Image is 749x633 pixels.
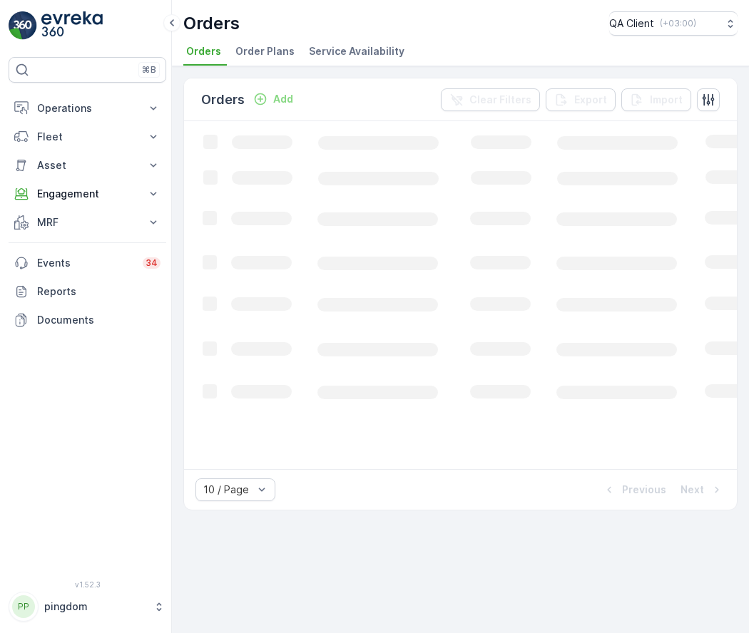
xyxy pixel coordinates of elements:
[41,11,103,40] img: logo_light-DOdMpM7g.png
[37,284,160,299] p: Reports
[12,595,35,618] div: PP
[9,306,166,334] a: Documents
[9,180,166,208] button: Engagement
[186,44,221,58] span: Orders
[679,481,725,498] button: Next
[146,257,158,269] p: 34
[469,93,531,107] p: Clear Filters
[9,580,166,589] span: v 1.52.3
[44,599,146,614] p: pingdom
[622,483,666,497] p: Previous
[248,91,299,108] button: Add
[9,151,166,180] button: Asset
[37,215,138,230] p: MRF
[37,158,138,173] p: Asset
[142,64,156,76] p: ⌘B
[235,44,295,58] span: Order Plans
[273,92,293,106] p: Add
[9,592,166,622] button: PPpingdom
[9,277,166,306] a: Reports
[601,481,668,498] button: Previous
[201,90,245,110] p: Orders
[681,483,704,497] p: Next
[37,101,138,115] p: Operations
[650,93,683,107] p: Import
[37,313,160,327] p: Documents
[9,94,166,123] button: Operations
[9,249,166,277] a: Events34
[37,256,134,270] p: Events
[574,93,607,107] p: Export
[37,130,138,144] p: Fleet
[660,18,696,29] p: ( +03:00 )
[609,16,654,31] p: QA Client
[9,208,166,237] button: MRF
[9,123,166,151] button: Fleet
[609,11,738,36] button: QA Client(+03:00)
[37,187,138,201] p: Engagement
[546,88,616,111] button: Export
[9,11,37,40] img: logo
[309,44,404,58] span: Service Availability
[621,88,691,111] button: Import
[441,88,540,111] button: Clear Filters
[183,12,240,35] p: Orders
